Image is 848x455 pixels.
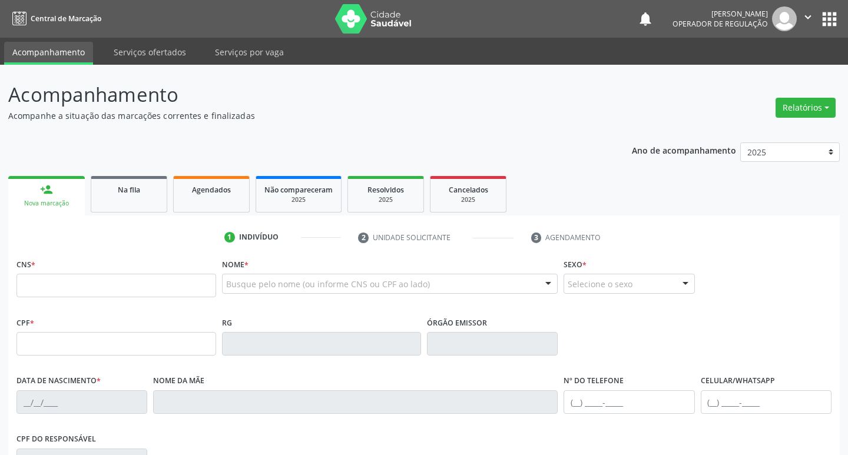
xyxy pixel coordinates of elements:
label: CPF [16,314,34,332]
label: CPF do responsável [16,430,96,449]
span: Não compareceram [264,185,333,195]
span: Central de Marcação [31,14,101,24]
div: 1 [224,232,235,243]
button: Relatórios [776,98,836,118]
input: (__) _____-_____ [701,390,832,414]
button:  [797,6,819,31]
i:  [801,11,814,24]
span: Na fila [118,185,140,195]
div: 2025 [439,195,498,204]
label: Sexo [564,255,587,274]
label: CNS [16,255,35,274]
img: img [772,6,797,31]
p: Acompanhe a situação das marcações correntes e finalizadas [8,109,590,122]
span: Resolvidos [367,185,404,195]
div: 2025 [264,195,333,204]
p: Acompanhamento [8,80,590,109]
span: Selecione o sexo [568,278,632,290]
a: Acompanhamento [4,42,93,65]
label: Órgão emissor [427,314,487,332]
label: Nome da mãe [153,372,204,390]
div: 2025 [356,195,415,204]
label: Nome [222,255,249,274]
span: Cancelados [449,185,488,195]
span: Agendados [192,185,231,195]
a: Serviços ofertados [105,42,194,62]
a: Serviços por vaga [207,42,292,62]
button: notifications [637,11,654,27]
label: RG [222,314,232,332]
span: Operador de regulação [673,19,768,29]
div: person_add [40,183,53,196]
label: Nº do Telefone [564,372,624,390]
div: [PERSON_NAME] [673,9,768,19]
input: (__) _____-_____ [564,390,694,414]
a: Central de Marcação [8,9,101,28]
input: __/__/____ [16,390,147,414]
button: apps [819,9,840,29]
span: Busque pelo nome (ou informe CNS ou CPF ao lado) [226,278,430,290]
p: Ano de acompanhamento [632,142,736,157]
div: Indivíduo [239,232,279,243]
label: Celular/WhatsApp [701,372,775,390]
label: Data de nascimento [16,372,101,390]
div: Nova marcação [16,199,77,208]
